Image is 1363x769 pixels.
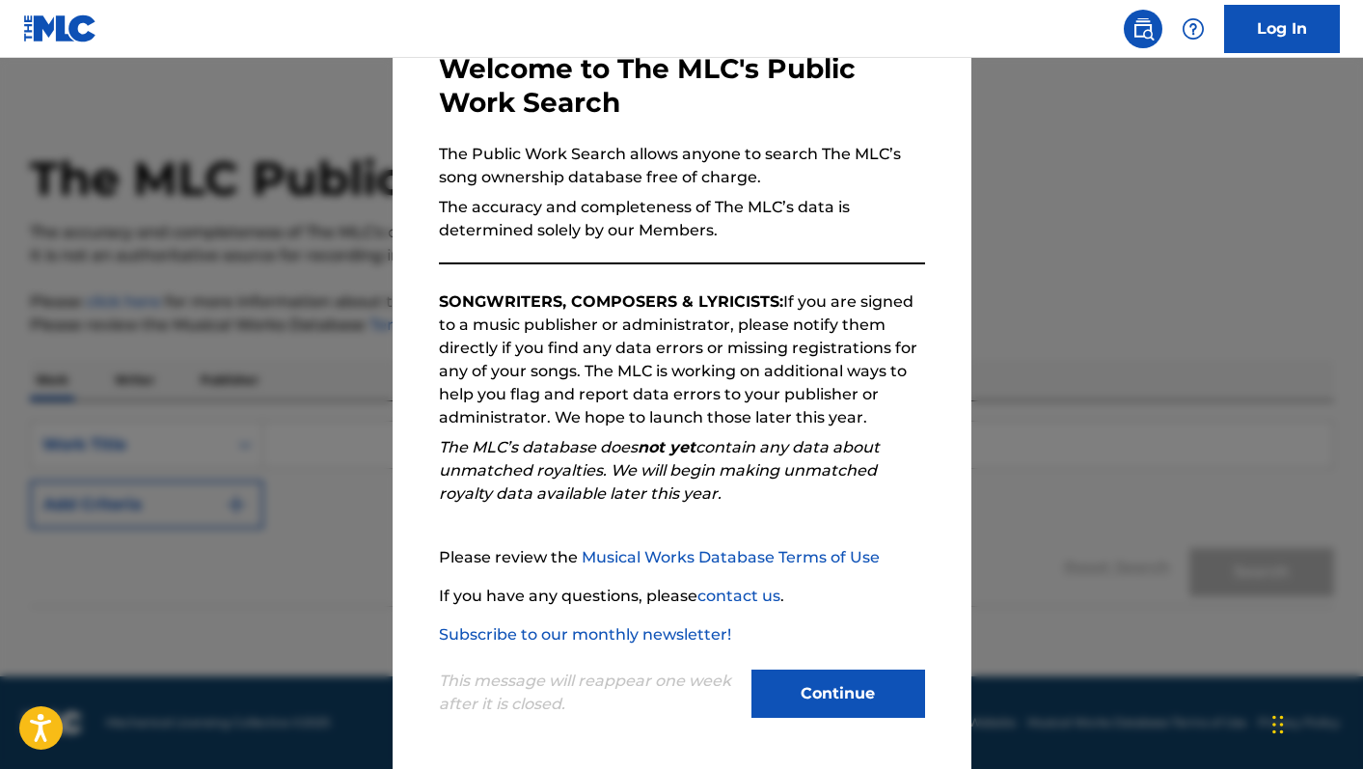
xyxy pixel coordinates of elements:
[439,546,925,569] p: Please review the
[751,670,925,718] button: Continue
[1272,696,1284,754] div: Drag
[439,438,880,503] em: The MLC’s database does contain any data about unmatched royalties. We will begin making unmatche...
[1224,5,1340,53] a: Log In
[439,585,925,608] p: If you have any questions, please .
[1182,17,1205,41] img: help
[439,292,783,311] strong: SONGWRITERS, COMPOSERS & LYRICISTS:
[439,196,925,242] p: The accuracy and completeness of The MLC’s data is determined solely by our Members.
[1267,676,1363,769] iframe: Chat Widget
[1174,10,1213,48] div: Help
[23,14,97,42] img: MLC Logo
[439,290,925,429] p: If you are signed to a music publisher or administrator, please notify them directly if you find ...
[582,548,880,566] a: Musical Works Database Terms of Use
[439,625,731,644] a: Subscribe to our monthly newsletter!
[439,52,925,120] h3: Welcome to The MLC's Public Work Search
[1131,17,1155,41] img: search
[697,587,780,605] a: contact us
[638,438,695,456] strong: not yet
[439,143,925,189] p: The Public Work Search allows anyone to search The MLC’s song ownership database free of charge.
[439,670,740,716] p: This message will reappear one week after it is closed.
[1124,10,1162,48] a: Public Search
